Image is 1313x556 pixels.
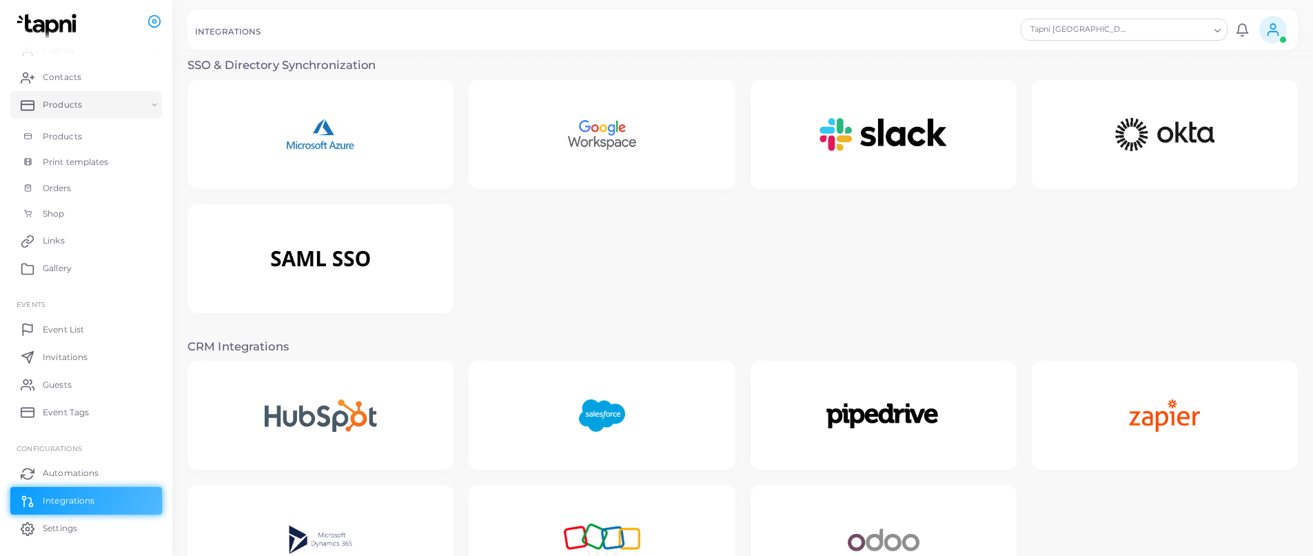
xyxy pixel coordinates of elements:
span: Integrations [43,495,94,507]
img: SAML [230,216,411,302]
span: Contacts [43,71,81,83]
a: Shop [10,201,162,227]
span: Automations [43,467,99,479]
img: Okta [1074,92,1255,178]
h5: INTEGRATIONS [195,27,261,37]
span: Event Tags [43,406,89,419]
img: logo [12,13,89,39]
a: Products [10,123,162,150]
img: Microsoft Azure [259,92,382,178]
a: Integrations [10,487,162,515]
a: Links [10,227,162,255]
img: Hubspot [238,373,404,459]
a: Profiles [10,36,162,63]
span: Products [43,130,82,143]
a: Print templates [10,149,162,175]
a: Automations [10,459,162,487]
span: Settings [43,522,77,535]
a: Gallery [10,255,162,282]
a: Products [10,91,162,119]
span: Tapni [GEOGRAPHIC_DATA] [1028,23,1128,37]
img: Salesforce [552,373,652,459]
a: Event Tags [10,398,162,426]
span: Profiles [43,43,74,56]
span: Gallery [43,262,72,275]
span: Orders [43,182,72,195]
span: Products [43,99,82,111]
a: Guests [10,370,162,398]
span: EVENTS [17,300,45,308]
a: Event List [10,315,162,343]
a: Settings [10,515,162,542]
input: Search for option [1130,22,1209,37]
span: Links [43,235,65,247]
span: Invitations [43,351,88,364]
a: Invitations [10,343,162,370]
img: Zapier [1102,373,1227,459]
a: Contacts [10,63,162,91]
div: Search for option [1021,19,1228,41]
span: Shop [43,208,64,220]
span: Guests [43,379,72,391]
span: Event List [43,324,84,336]
h3: SSO & Directory Synchronization [187,59,1298,72]
img: Google Workspace [540,92,664,178]
span: Configurations [17,444,82,453]
h3: CRM Integrations [187,340,1298,354]
span: Print templates [43,156,109,168]
img: Pipedrive [795,373,972,459]
img: Slack [793,92,974,178]
a: Orders [10,175,162,201]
